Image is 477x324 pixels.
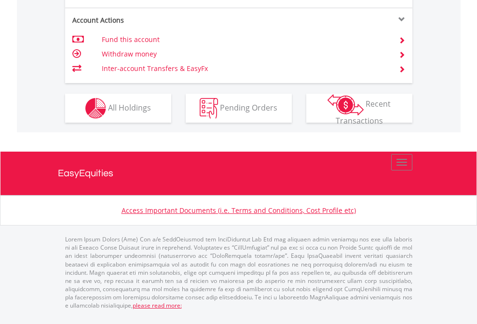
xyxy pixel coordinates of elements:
[327,94,364,115] img: transactions-zar-wht.png
[220,102,277,113] span: Pending Orders
[65,15,239,25] div: Account Actions
[58,152,420,195] a: EasyEquities
[122,206,356,215] a: Access Important Documents (i.e. Terms and Conditions, Cost Profile etc)
[85,98,106,119] img: holdings-wht.png
[108,102,151,113] span: All Holdings
[65,235,412,310] p: Lorem Ipsum Dolors (Ame) Con a/e SeddOeiusmod tem InciDiduntut Lab Etd mag aliquaen admin veniamq...
[102,47,387,61] td: Withdraw money
[306,94,412,123] button: Recent Transactions
[102,61,387,76] td: Inter-account Transfers & EasyFx
[186,94,292,123] button: Pending Orders
[133,301,182,310] a: please read more:
[200,98,218,119] img: pending_instructions-wht.png
[102,32,387,47] td: Fund this account
[65,94,171,123] button: All Holdings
